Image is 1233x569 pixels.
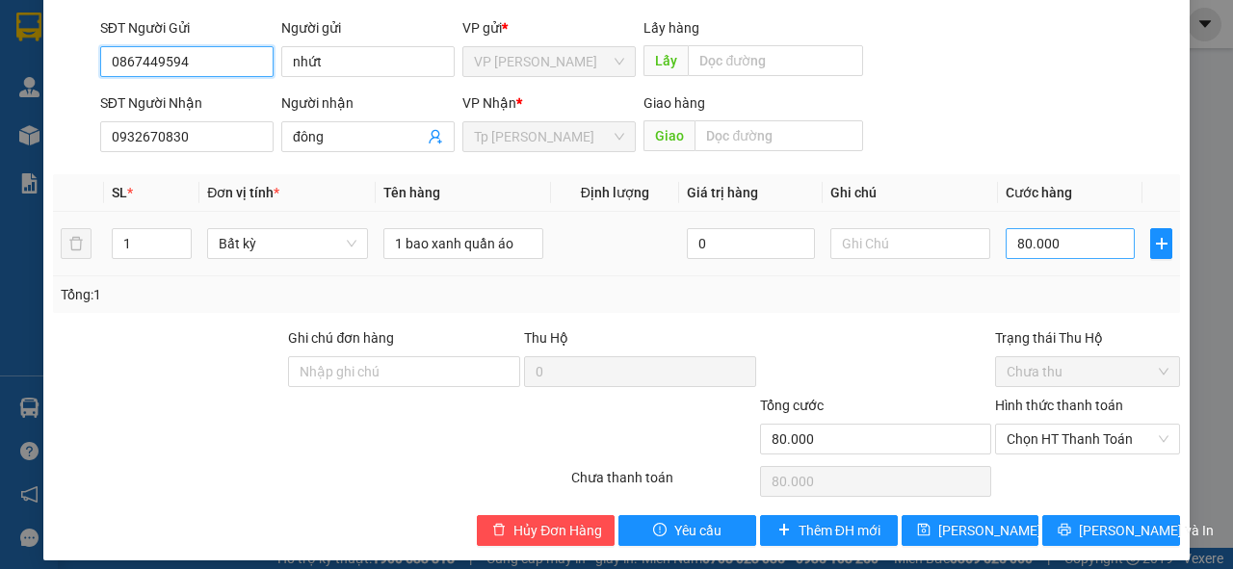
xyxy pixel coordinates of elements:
[1007,425,1168,453] span: Chọn HT Thanh Toán
[569,467,758,501] div: Chưa thanh toán
[219,229,355,258] span: Bất kỳ
[207,185,279,200] span: Đơn vị tính
[674,520,721,541] span: Yêu cầu
[288,330,394,346] label: Ghi chú đơn hàng
[1058,523,1071,538] span: printer
[995,398,1123,413] label: Hình thức thanh toán
[1151,236,1171,251] span: plus
[1079,520,1214,541] span: [PERSON_NAME] và In
[462,17,636,39] div: VP gửi
[383,228,543,259] input: VD: Bàn, Ghế
[61,284,478,305] div: Tổng: 1
[823,174,998,212] th: Ghi chú
[112,185,127,200] span: SL
[688,45,862,76] input: Dọc đường
[474,47,624,76] span: VP Phan Rang
[1042,515,1180,546] button: printer[PERSON_NAME] và In
[513,520,602,541] span: Hủy Đơn Hàng
[799,520,880,541] span: Thêm ĐH mới
[643,20,699,36] span: Lấy hàng
[281,92,455,114] div: Người nhận
[281,17,455,39] div: Người gửi
[288,356,520,387] input: Ghi chú đơn hàng
[995,327,1180,349] div: Trạng thái Thu Hộ
[24,124,109,215] b: [PERSON_NAME]
[618,515,756,546] button: exclamation-circleYêu cầu
[209,24,255,70] img: logo.jpg
[1006,185,1072,200] span: Cước hàng
[162,73,265,89] b: [DOMAIN_NAME]
[643,120,695,151] span: Giao
[61,228,92,259] button: delete
[474,122,624,151] span: Tp Hồ Chí Minh
[917,523,931,538] span: save
[695,120,862,151] input: Dọc đường
[383,185,440,200] span: Tên hàng
[760,515,898,546] button: plusThêm ĐH mới
[777,523,791,538] span: plus
[118,28,191,118] b: Gửi khách hàng
[162,91,265,116] li: (c) 2017
[492,523,506,538] span: delete
[938,520,1092,541] span: [PERSON_NAME] thay đổi
[643,45,688,76] span: Lấy
[830,228,990,259] input: Ghi Chú
[462,95,516,111] span: VP Nhận
[477,515,615,546] button: deleteHủy Đơn Hàng
[760,398,824,413] span: Tổng cước
[653,523,667,538] span: exclamation-circle
[524,330,568,346] span: Thu Hộ
[428,129,443,144] span: user-add
[1007,357,1168,386] span: Chưa thu
[581,185,649,200] span: Định lượng
[100,17,274,39] div: SĐT Người Gửi
[902,515,1039,546] button: save[PERSON_NAME] thay đổi
[1150,228,1172,259] button: plus
[687,185,758,200] span: Giá trị hàng
[643,95,705,111] span: Giao hàng
[100,92,274,114] div: SĐT Người Nhận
